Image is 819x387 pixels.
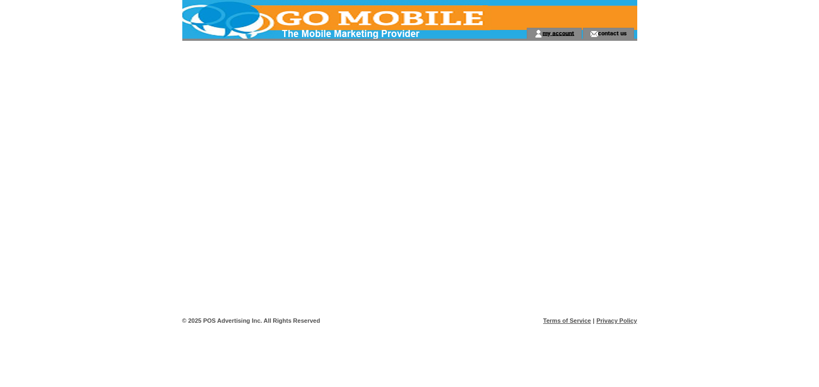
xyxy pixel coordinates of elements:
a: my account [543,29,574,36]
span: © 2025 POS Advertising Inc. All Rights Reserved [182,317,321,324]
a: Terms of Service [543,317,591,324]
a: contact us [598,29,627,36]
img: account_icon.gif;jsessionid=46279DD7878913EA17D6E1A37609B532 [534,29,543,38]
a: Privacy Policy [596,317,637,324]
img: contact_us_icon.gif;jsessionid=46279DD7878913EA17D6E1A37609B532 [590,29,598,38]
span: | [593,317,594,324]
